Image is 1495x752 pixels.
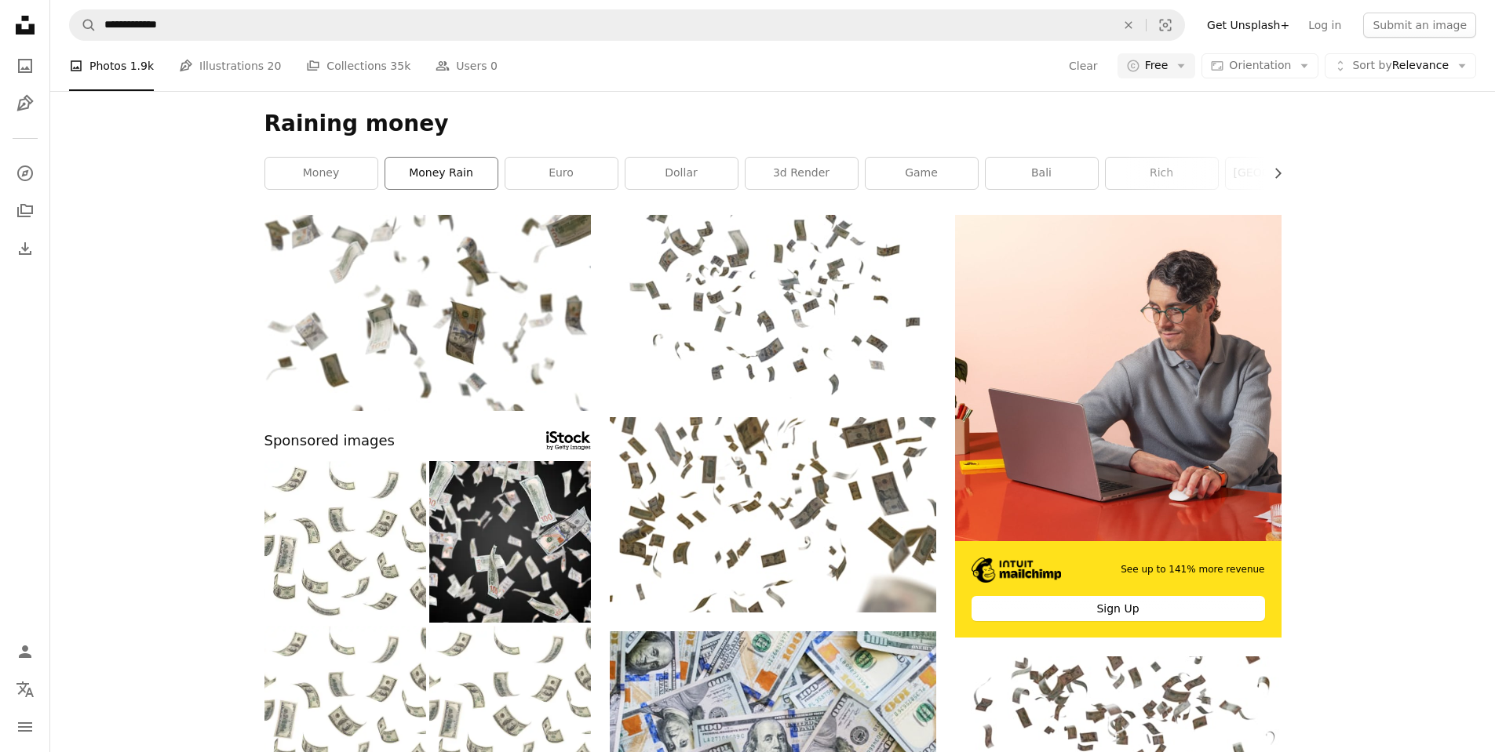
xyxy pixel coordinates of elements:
span: 20 [268,57,282,74]
a: Collections 35k [306,41,410,91]
button: Search Unsplash [70,10,97,40]
a: Home — Unsplash [9,9,41,44]
span: 35k [390,57,410,74]
button: Submit an image [1363,13,1476,38]
span: Relevance [1352,58,1449,74]
a: Get Unsplash+ [1198,13,1299,38]
img: file-1690386555781-336d1949dad1image [972,558,1062,583]
a: 3d render [746,158,858,189]
img: Falling Money [264,461,426,623]
a: Users 0 [436,41,498,91]
a: Log in [1299,13,1351,38]
a: a bunch of money flying through the air [610,507,936,521]
a: a bunch of money flying through the air [264,305,591,319]
button: Language [9,674,41,705]
a: Illustrations [9,88,41,119]
a: Explore [9,158,41,189]
img: a bunch of money flying through the air [610,215,936,398]
a: Download History [9,233,41,264]
span: Sort by [1352,59,1391,71]
a: euro [505,158,618,189]
div: Sign Up [972,596,1265,621]
img: a bunch of money flying through the air [610,417,936,613]
span: See up to 141% more revenue [1121,563,1264,576]
button: Clear [1111,10,1146,40]
button: Sort byRelevance [1325,53,1476,78]
button: Clear [1068,53,1099,78]
a: Illustrations 20 [179,41,281,91]
a: a bunch of money flying through the air [610,299,936,313]
form: Find visuals sitewide [69,9,1185,41]
span: Sponsored images [264,430,395,452]
img: 3D render of Banknotes of the US American Dollar, 100 USD. [429,461,591,623]
span: Free [1145,58,1169,74]
span: Orientation [1229,59,1291,71]
a: bali [986,158,1098,189]
img: file-1722962848292-892f2e7827caimage [955,215,1282,541]
a: Photos [9,50,41,82]
a: dollar [625,158,738,189]
a: See up to 141% more revenueSign Up [955,215,1282,638]
a: rich [1106,158,1218,189]
button: scroll list to the right [1263,158,1282,189]
button: Free [1118,53,1196,78]
h1: Raining money [264,110,1282,138]
span: 0 [490,57,498,74]
a: game [866,158,978,189]
button: Orientation [1201,53,1318,78]
button: Visual search [1147,10,1184,40]
a: money [265,158,377,189]
a: money rain [385,158,498,189]
button: Menu [9,711,41,743]
a: Collections [9,195,41,227]
a: [GEOGRAPHIC_DATA] [1226,158,1338,189]
a: 100 us dollar bill [610,732,936,747]
a: Log in / Sign up [9,636,41,667]
img: a bunch of money flying through the air [264,215,591,411]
